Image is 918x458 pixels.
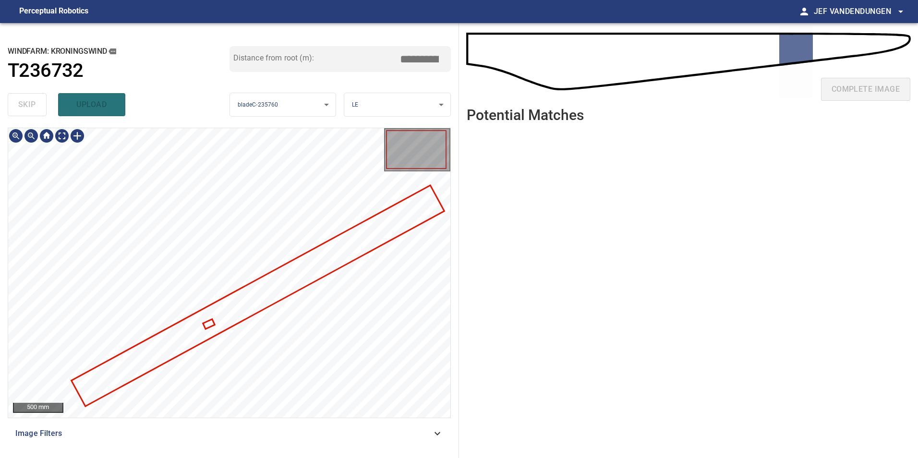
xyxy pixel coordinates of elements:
button: copy message details [107,46,118,57]
div: bladeC-235760 [230,93,336,117]
span: bladeC-235760 [238,101,278,108]
div: Zoom in [8,128,24,144]
div: Image Filters [8,422,451,445]
span: Jef Vandendungen [814,5,906,18]
div: Toggle selection [70,128,85,144]
div: Go home [39,128,54,144]
div: LE [344,93,450,117]
div: Toggle full page [54,128,70,144]
div: Zoom out [24,128,39,144]
h2: windfarm: Kroningswind [8,46,229,57]
figcaption: Perceptual Robotics [19,4,88,19]
span: LE [352,101,358,108]
h1: T236732 [8,60,84,82]
label: Distance from root (m): [233,54,314,62]
span: Image Filters [15,428,432,439]
button: Jef Vandendungen [810,2,906,21]
a: T236732 [8,60,229,82]
span: arrow_drop_down [895,6,906,17]
h2: Potential Matches [467,107,584,123]
span: person [798,6,810,17]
